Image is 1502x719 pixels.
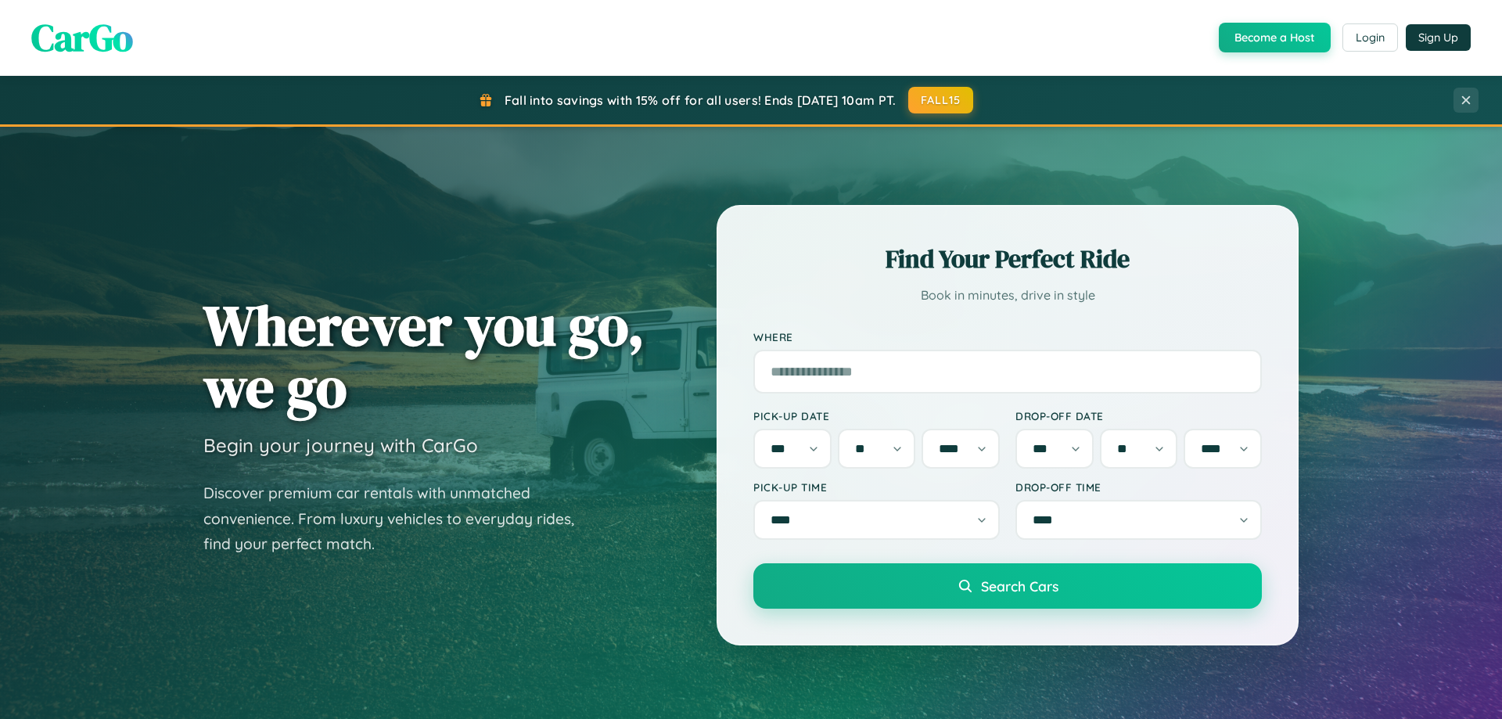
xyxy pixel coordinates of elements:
p: Book in minutes, drive in style [753,284,1262,307]
button: Search Cars [753,563,1262,609]
p: Discover premium car rentals with unmatched convenience. From luxury vehicles to everyday rides, ... [203,480,595,557]
h3: Begin your journey with CarGo [203,433,478,457]
button: Login [1342,23,1398,52]
label: Where [753,330,1262,343]
h1: Wherever you go, we go [203,294,645,418]
span: Fall into savings with 15% off for all users! Ends [DATE] 10am PT. [505,92,897,108]
label: Pick-up Time [753,480,1000,494]
label: Pick-up Date [753,409,1000,422]
label: Drop-off Date [1015,409,1262,422]
button: FALL15 [908,87,974,113]
button: Become a Host [1219,23,1331,52]
span: CarGo [31,12,133,63]
h2: Find Your Perfect Ride [753,242,1262,276]
span: Search Cars [981,577,1058,595]
label: Drop-off Time [1015,480,1262,494]
button: Sign Up [1406,24,1471,51]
